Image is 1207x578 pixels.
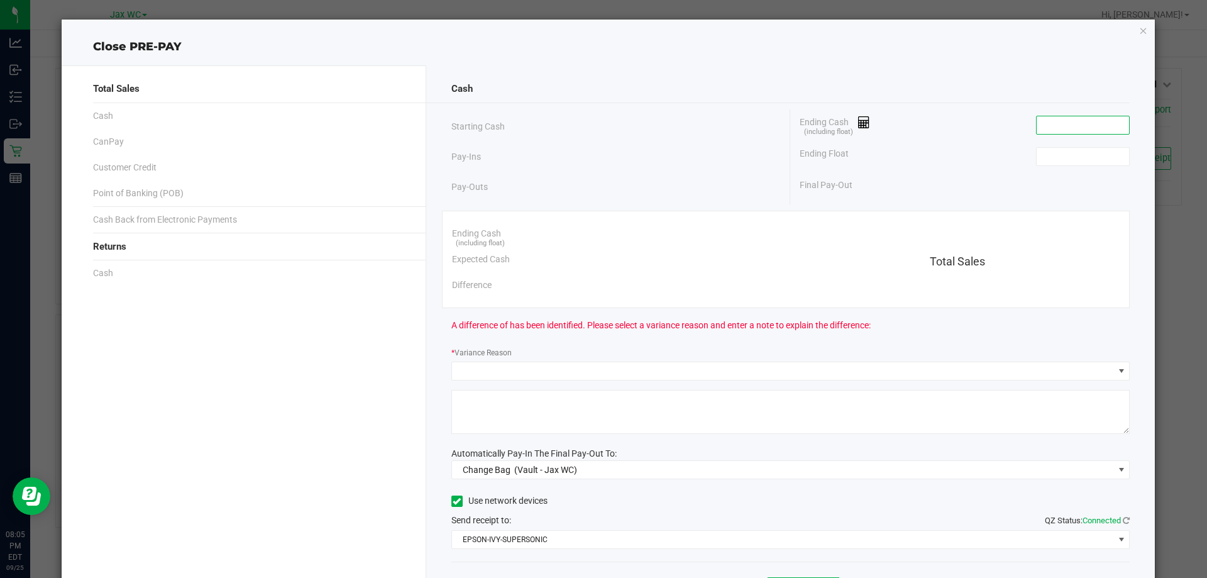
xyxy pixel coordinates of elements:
span: CanPay [93,135,124,148]
div: Close PRE-PAY [62,38,1155,55]
span: Cash [93,267,113,280]
span: Difference [452,279,492,292]
span: QZ Status: [1045,516,1130,525]
span: Cash [93,109,113,123]
span: EPSON-IVY-SUPERSONIC [452,531,1114,548]
span: Ending Cash [800,116,870,135]
span: Expected Cash [452,253,510,266]
span: A difference of has been identified. Please select a variance reason and enter a note to explain ... [451,319,871,332]
span: Starting Cash [451,120,505,133]
span: Automatically Pay-In The Final Pay-Out To: [451,448,617,459]
span: Cash [451,82,473,96]
span: Cash Back from Electronic Payments [93,213,237,226]
span: Connected [1083,516,1121,525]
span: Pay-Outs [451,181,488,194]
span: Send receipt to: [451,515,511,525]
span: Ending Cash [452,227,501,240]
span: (including float) [804,127,853,138]
span: Total Sales [930,255,985,268]
label: Variance Reason [451,347,512,358]
span: Customer Credit [93,161,157,174]
div: Returns [93,233,400,260]
span: Total Sales [93,82,140,96]
span: Point of Banking (POB) [93,187,184,200]
label: Use network devices [451,494,548,508]
span: Pay-Ins [451,150,481,164]
span: Ending Float [800,147,849,166]
span: (Vault - Jax WC) [514,465,577,475]
span: Change Bag [463,465,510,475]
iframe: Resource center [13,477,50,515]
span: Final Pay-Out [800,179,852,192]
span: (including float) [456,238,505,249]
